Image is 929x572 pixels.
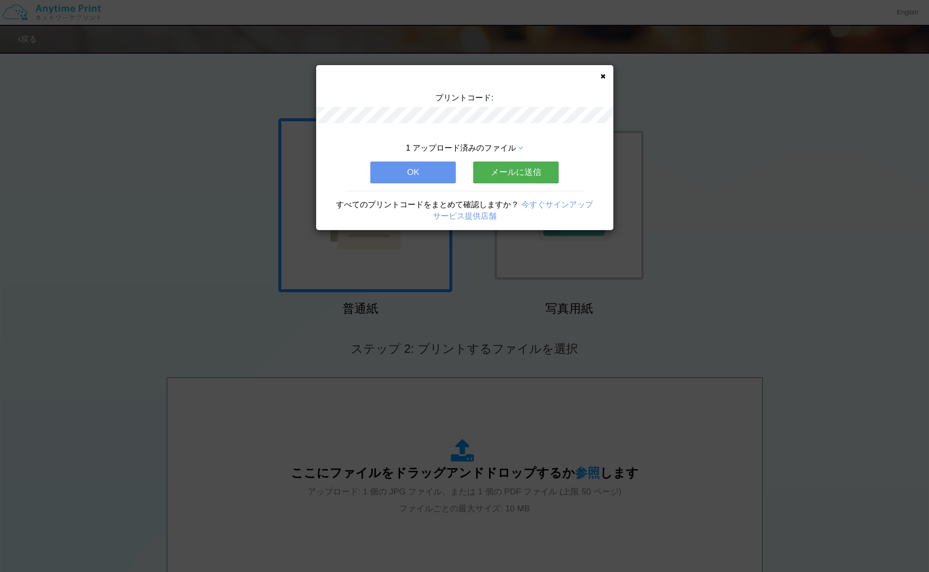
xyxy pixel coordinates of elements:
[435,93,493,102] span: プリントコード:
[433,212,497,220] a: サービス提供店舗
[406,144,516,152] span: 1 アップロード済みのファイル
[521,200,593,209] a: 今すぐサインアップ
[336,200,519,209] span: すべてのプリントコードをまとめて確認しますか？
[370,162,456,183] button: OK
[473,162,559,183] button: メールに送信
